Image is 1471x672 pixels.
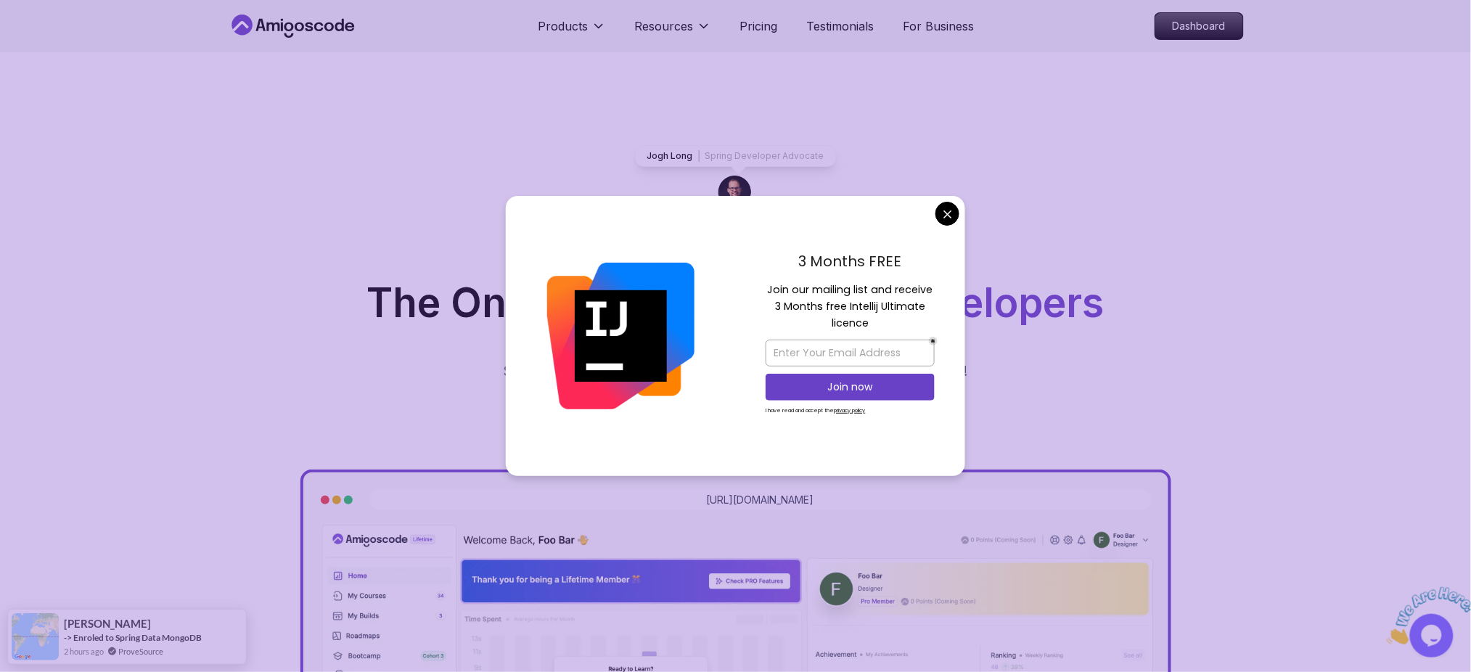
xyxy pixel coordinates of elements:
span: 2 hours ago [64,645,104,657]
iframe: chat widget [1381,581,1471,650]
img: josh long [718,176,753,210]
p: Products [538,17,589,35]
p: Resources [635,17,694,35]
span: Developers [887,279,1105,327]
a: Testimonials [807,17,874,35]
span: -> [64,632,72,643]
a: [URL][DOMAIN_NAME] [707,493,814,507]
a: Dashboard [1155,12,1244,40]
a: For Business [904,17,975,35]
a: Pricing [740,17,778,35]
p: Dashboard [1155,13,1243,39]
a: Enroled to Spring Data MongoDB [73,632,202,643]
p: Get unlimited access to coding , , and . Start your journey or level up your career with Amigosco... [492,340,980,381]
button: Products [538,17,606,46]
p: Spring Developer Advocate [705,150,824,162]
h1: The One-Stop Platform for [239,283,1232,323]
a: ProveSource [118,645,163,657]
span: [PERSON_NAME] [64,618,151,630]
p: Jogh Long [647,150,693,162]
button: Resources [635,17,711,46]
img: Chat attention grabber [6,6,96,63]
img: provesource social proof notification image [12,613,59,660]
